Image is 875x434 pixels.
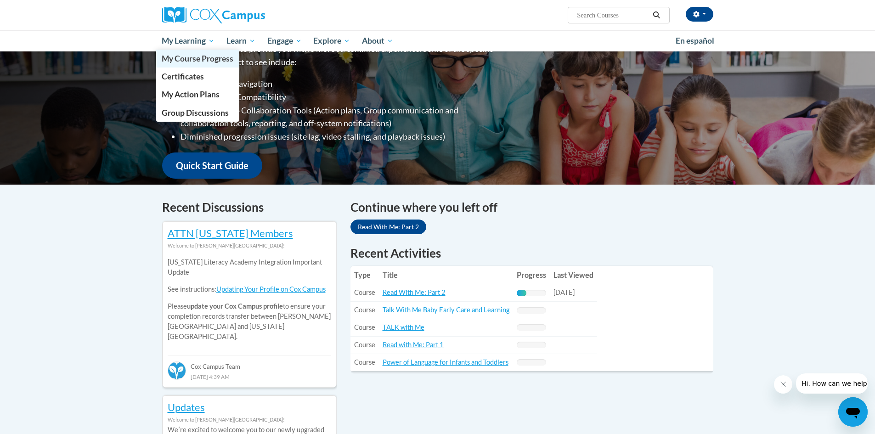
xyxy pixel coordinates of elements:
div: Welcome to [PERSON_NAME][GEOGRAPHIC_DATA]! [168,241,331,251]
span: Certificates [162,72,204,81]
span: My Course Progress [162,54,233,63]
a: Learn [220,30,261,51]
span: Explore [313,35,350,46]
h4: Recent Discussions [162,198,337,216]
a: My Course Progress [156,50,240,68]
span: My Learning [162,35,215,46]
span: Group Discussions [162,108,229,118]
iframe: Message from company [796,373,868,394]
div: Main menu [148,30,727,51]
a: About [356,30,399,51]
h4: Continue where you left off [350,198,713,216]
span: Course [354,323,375,331]
li: Greater Device Compatibility [181,90,495,104]
th: Title [379,266,513,284]
th: Progress [513,266,550,284]
div: Cox Campus Team [168,355,331,372]
a: Updating Your Profile on Cox Campus [216,285,326,293]
a: My Learning [156,30,221,51]
span: En español [676,36,714,45]
h1: Recent Activities [350,245,713,261]
span: [DATE] [553,288,575,296]
a: ATTN [US_STATE] Members [168,227,293,239]
iframe: Button to launch messaging window [838,397,868,427]
span: Course [354,358,375,366]
a: Updates [168,401,205,413]
p: [US_STATE] Literacy Academy Integration Important Update [168,257,331,277]
span: Course [354,341,375,349]
a: Power of Language for Infants and Toddlers [383,358,508,366]
span: About [362,35,393,46]
span: Hi. How can we help? [6,6,74,14]
th: Type [350,266,379,284]
a: My Action Plans [156,85,240,103]
img: Cox Campus [162,7,265,23]
iframe: Close message [774,375,792,394]
a: Explore [307,30,356,51]
div: [DATE] 4:39 AM [168,372,331,382]
a: Read With Me: Part 2 [350,220,426,234]
a: Certificates [156,68,240,85]
a: Read with Me: Part 1 [383,341,444,349]
div: Please to ensure your completion records transfer between [PERSON_NAME][GEOGRAPHIC_DATA] and [US_... [168,251,331,349]
p: Overall, we are proud to provide you with a more streamlined experience. Some of the specific cha... [162,42,495,69]
div: Welcome to [PERSON_NAME][GEOGRAPHIC_DATA]! [168,415,331,425]
span: Course [354,306,375,314]
a: TALK with Me [383,323,424,331]
div: Progress, % [517,290,526,296]
li: Diminished progression issues (site lag, video stalling, and playback issues) [181,130,495,143]
input: Search Courses [576,10,649,21]
span: Engage [267,35,302,46]
img: Cox Campus Team [168,361,186,380]
button: Search [649,10,663,21]
a: Engage [261,30,308,51]
li: Enhanced Group Collaboration Tools (Action plans, Group communication and collaboration tools, re... [181,104,495,130]
b: update your Cox Campus profile [187,302,283,310]
th: Last Viewed [550,266,597,284]
a: Talk With Me Baby Early Care and Learning [383,306,509,314]
a: Group Discussions [156,104,240,122]
p: See instructions: [168,284,331,294]
span: Learn [226,35,255,46]
a: Quick Start Guide [162,152,262,179]
span: Course [354,288,375,296]
li: Improved Site Navigation [181,77,495,90]
a: En español [670,31,720,51]
a: Read With Me: Part 2 [383,288,446,296]
a: Cox Campus [162,7,337,23]
button: Account Settings [686,7,713,22]
span: My Action Plans [162,90,220,99]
